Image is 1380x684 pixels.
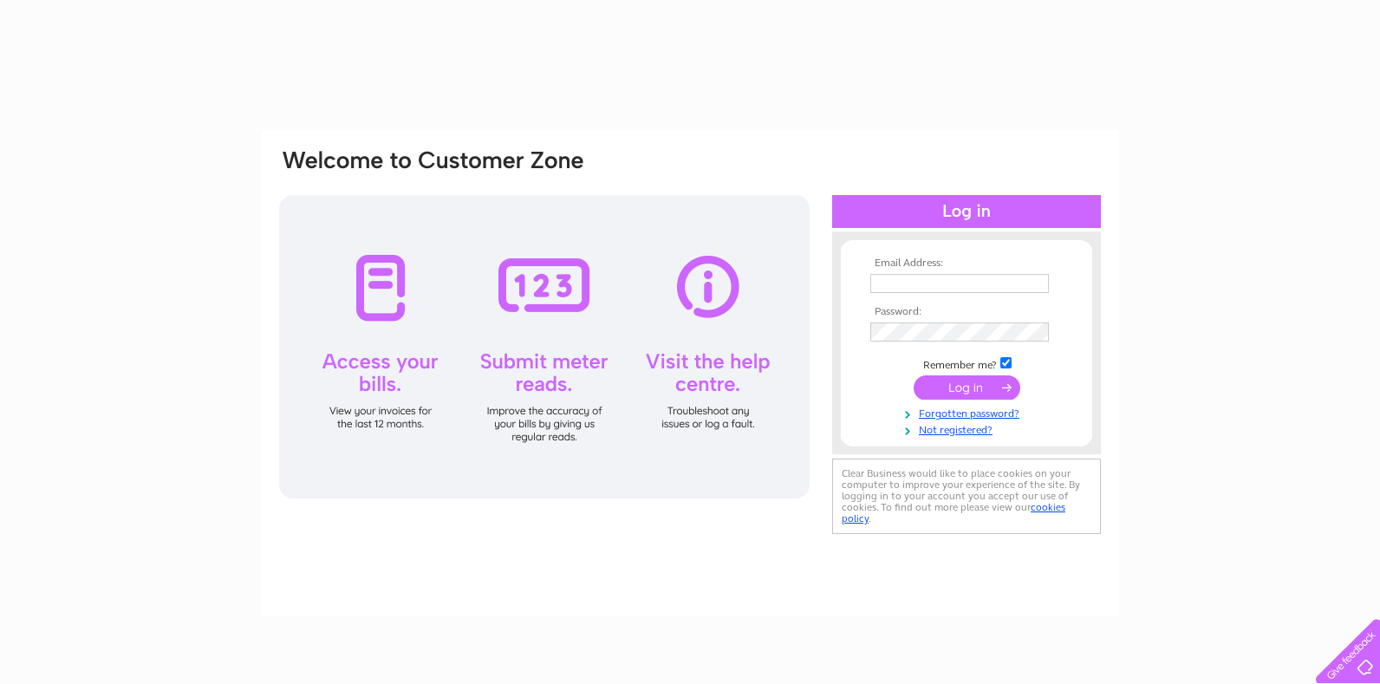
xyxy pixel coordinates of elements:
td: Remember me? [866,355,1067,372]
div: Clear Business would like to place cookies on your computer to improve your experience of the sit... [832,459,1101,534]
a: cookies policy [842,501,1065,524]
a: Forgotten password? [870,404,1067,420]
input: Submit [914,375,1020,400]
th: Password: [866,306,1067,318]
th: Email Address: [866,257,1067,270]
a: Not registered? [870,420,1067,437]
